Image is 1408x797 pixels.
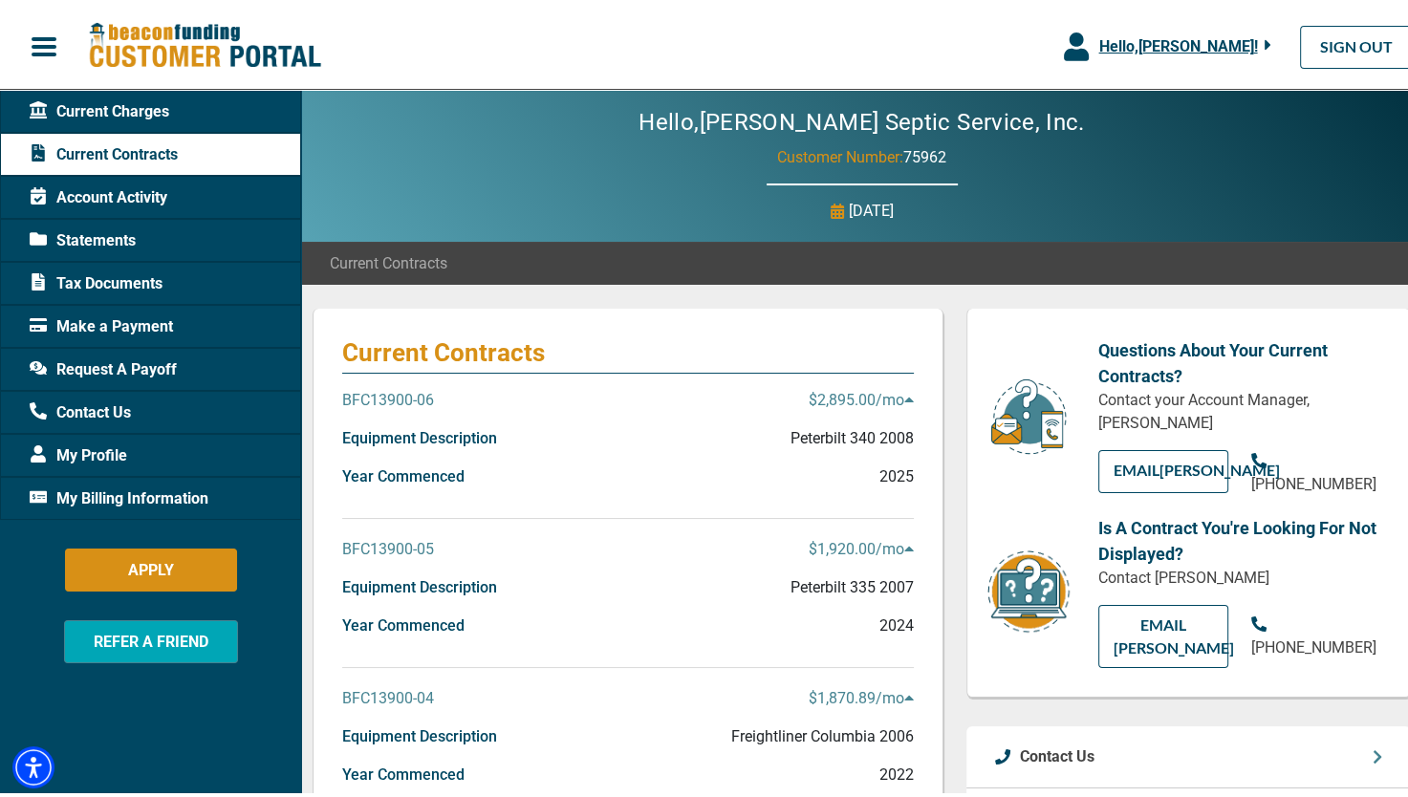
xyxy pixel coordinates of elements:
[342,385,434,408] p: BFC13900-06
[809,683,914,706] p: $1,870.89 /mo
[1251,635,1376,653] span: [PHONE_NUMBER]
[342,611,465,634] p: Year Commenced
[1251,471,1376,489] span: [PHONE_NUMBER]
[879,611,914,634] p: 2024
[1098,33,1257,52] span: Hello, [PERSON_NAME] !
[64,616,238,659] button: REFER A FRIEND
[30,183,167,205] span: Account Activity
[777,144,903,162] span: Customer Number:
[342,334,914,364] p: Current Contracts
[903,144,946,162] span: 75962
[30,312,173,334] span: Make a Payment
[809,385,914,408] p: $2,895.00 /mo
[30,355,177,377] span: Request A Payoff
[791,423,914,446] p: Peterbilt 340 2008
[342,534,434,557] p: BFC13900-05
[986,545,1072,632] img: contract-icon.png
[30,398,131,420] span: Contact Us
[731,722,914,744] p: Freightliner Columbia 2006
[30,484,208,506] span: My Billing Information
[1098,446,1228,489] a: EMAIL[PERSON_NAME]
[1098,563,1381,586] p: Contact [PERSON_NAME]
[88,18,321,67] img: Beacon Funding Customer Portal Logo
[30,97,169,119] span: Current Charges
[342,462,465,485] p: Year Commenced
[342,572,497,595] p: Equipment Description
[342,722,497,744] p: Equipment Description
[879,760,914,783] p: 2022
[30,226,136,248] span: Statements
[791,572,914,595] p: Peterbilt 335 2007
[30,140,178,162] span: Current Contracts
[1251,610,1381,656] a: [PHONE_NUMBER]
[342,423,497,446] p: Equipment Description
[581,105,1141,133] h2: Hello, [PERSON_NAME] Septic Service, Inc.
[809,534,914,557] p: $1,920.00 /mo
[1098,334,1381,385] p: Questions About Your Current Contracts?
[342,760,465,783] p: Year Commenced
[30,269,162,291] span: Tax Documents
[1020,742,1094,765] p: Contact Us
[330,248,447,271] span: Current Contracts
[849,196,894,219] p: [DATE]
[986,374,1072,453] img: customer-service.png
[342,683,434,706] p: BFC13900-04
[1098,511,1381,563] p: Is A Contract You're Looking For Not Displayed?
[1251,446,1381,492] a: [PHONE_NUMBER]
[12,743,54,785] div: Accessibility Menu
[65,545,237,588] button: APPLY
[1098,601,1228,664] a: EMAIL [PERSON_NAME]
[30,441,127,463] span: My Profile
[879,462,914,485] p: 2025
[1098,385,1381,431] p: Contact your Account Manager, [PERSON_NAME]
